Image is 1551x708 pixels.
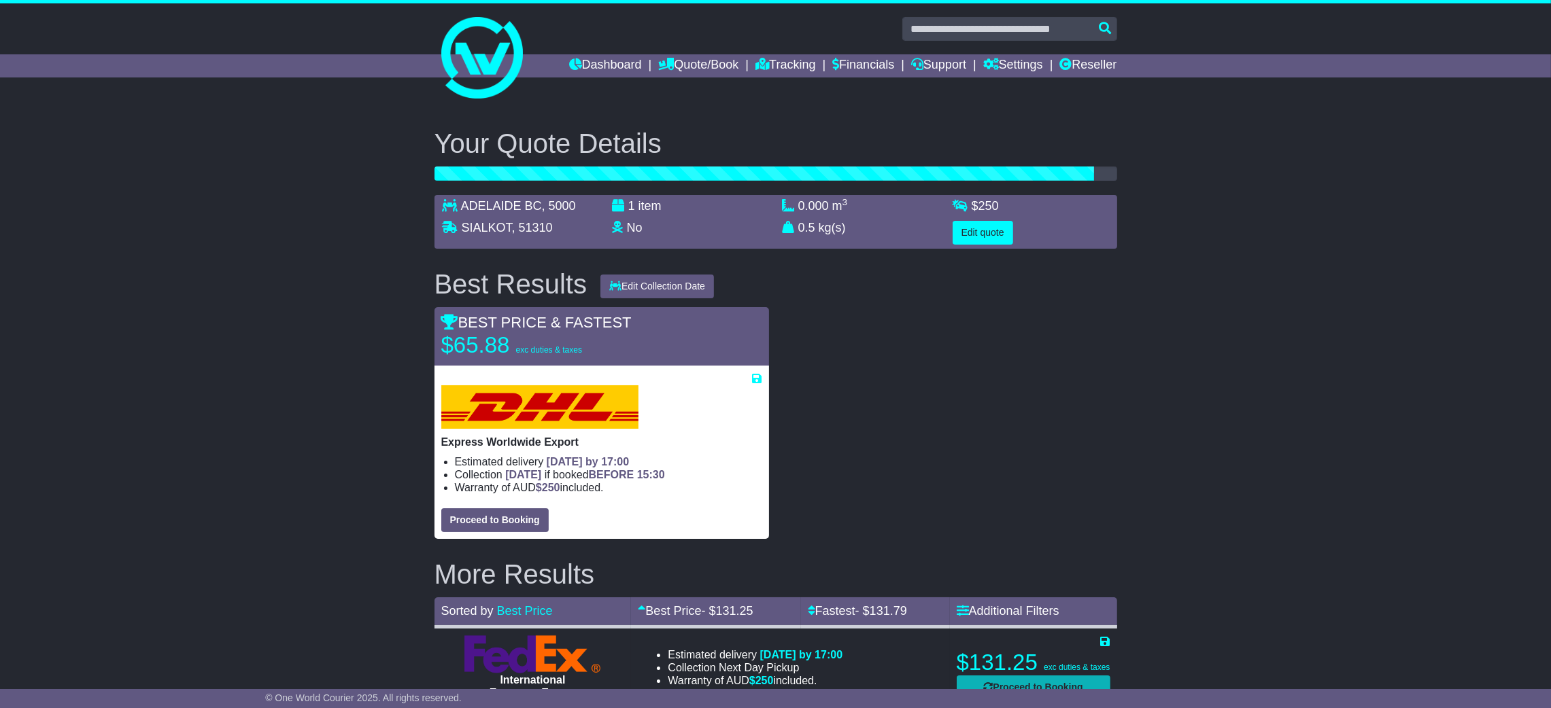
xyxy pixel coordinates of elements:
a: Financials [832,54,894,77]
span: $ [749,675,774,686]
a: Support [911,54,966,77]
a: Tracking [755,54,815,77]
li: Collection [668,661,842,674]
span: [DATE] [505,469,541,480]
span: 15:30 [637,469,665,480]
span: $ [972,199,999,213]
span: 0.000 [798,199,829,213]
span: ADELAIDE BC [461,199,542,213]
button: Edit quote [953,221,1013,245]
div: Best Results [428,269,594,299]
span: BEFORE [589,469,634,480]
p: $65.88 [441,332,611,359]
span: 131.79 [870,604,907,618]
li: Estimated delivery [668,648,842,661]
a: Settings [983,54,1043,77]
span: 131.25 [716,604,753,618]
span: if booked [505,469,664,480]
button: Proceed to Booking [957,675,1110,699]
span: m [832,199,848,213]
a: Dashboard [569,54,642,77]
img: FedEx Express: International Economy Export [464,635,600,673]
span: kg(s) [819,221,846,234]
a: Best Price- $131.25 [638,604,753,618]
img: DHL: Express Worldwide Export [441,385,638,429]
a: Additional Filters [957,604,1059,618]
a: Reseller [1059,54,1117,77]
span: Next Day Pickup [719,662,799,673]
span: Sorted by [441,604,494,618]
li: Collection [455,468,762,481]
span: 250 [755,675,774,686]
span: 1 [628,199,635,213]
span: BEST PRICE & FASTEST [441,314,632,331]
span: exc duties & taxes [1044,662,1110,672]
sup: 3 [842,197,848,207]
h2: Your Quote Details [434,128,1117,158]
span: [DATE] by 17:00 [760,649,843,660]
p: $131.25 [957,649,1110,676]
a: Fastest- $131.79 [808,604,907,618]
span: - $ [855,604,907,618]
span: , 5000 [542,199,576,213]
span: $ [536,482,560,493]
p: Express Worldwide Export [441,436,762,448]
h2: More Results [434,559,1117,589]
span: No [627,221,643,234]
span: exc duties & taxes [516,345,582,355]
span: 0.5 [798,221,815,234]
span: 250 [978,199,999,213]
li: Warranty of AUD included. [455,481,762,494]
span: © One World Courier 2025. All rights reserved. [265,692,462,703]
span: , 51310 [512,221,553,234]
a: Quote/Book [658,54,738,77]
button: Proceed to Booking [441,508,549,532]
span: item [638,199,662,213]
button: Edit Collection Date [600,275,714,298]
span: International Economy Export [490,674,576,698]
span: [DATE] by 17:00 [547,456,630,467]
span: 250 [542,482,560,493]
span: SIALKOT [462,221,512,234]
span: - $ [701,604,753,618]
li: Estimated delivery [455,455,762,468]
a: Best Price [497,604,553,618]
li: Warranty of AUD included. [668,674,842,687]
